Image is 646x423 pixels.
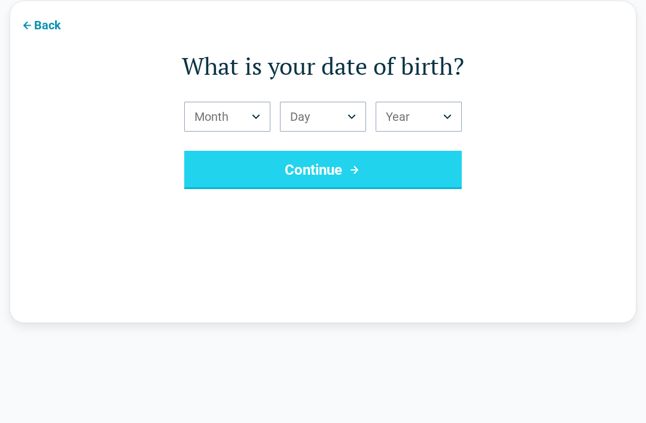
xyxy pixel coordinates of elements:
h1: What is your date of birth? [58,49,588,83]
button: Continue [184,151,462,189]
button: Birth Month [184,102,270,132]
button: Back [10,11,71,38]
button: Birth Year [376,102,462,132]
button: Birth Day [280,102,366,132]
